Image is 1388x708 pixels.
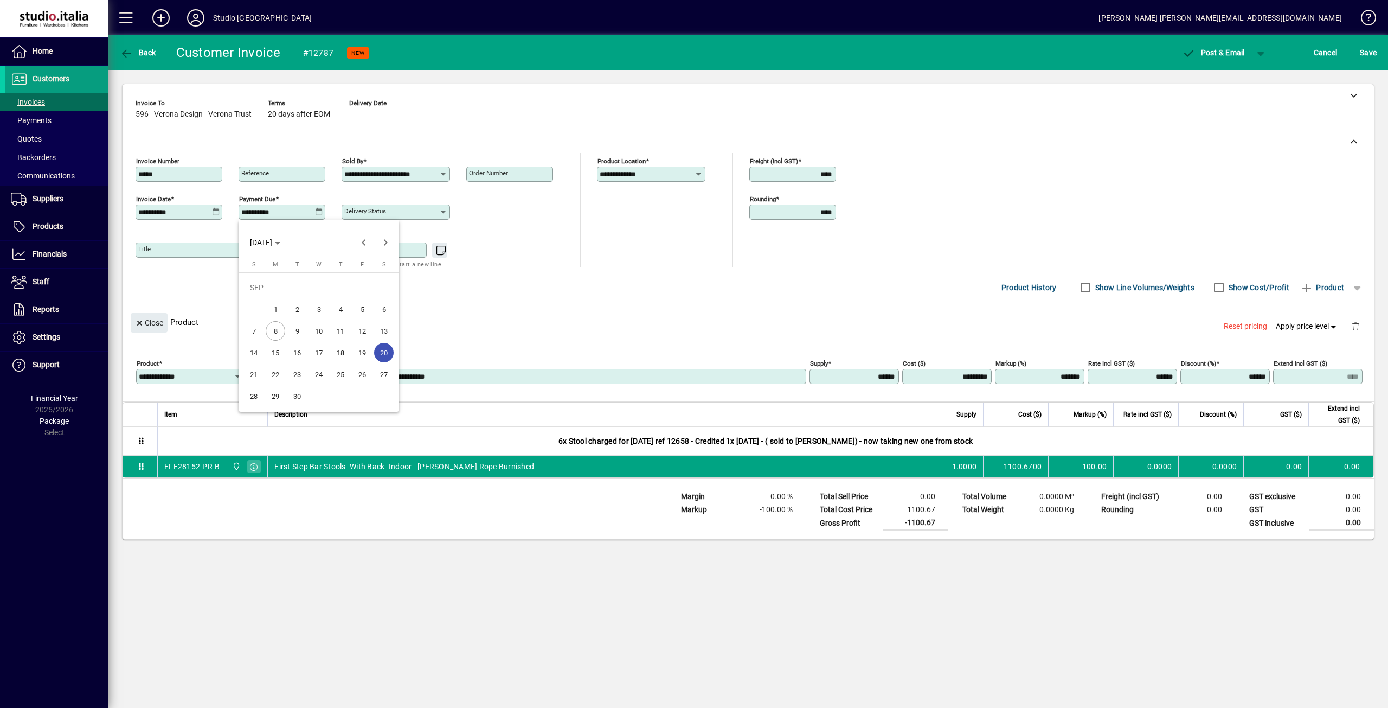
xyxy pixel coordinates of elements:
[351,363,373,385] button: Fri Sep 26 2025
[308,320,330,342] button: Wed Sep 10 2025
[309,365,329,384] span: 24
[330,298,351,320] button: Thu Sep 04 2025
[352,321,372,341] span: 12
[330,363,351,385] button: Thu Sep 25 2025
[352,365,372,384] span: 26
[339,261,343,268] span: T
[266,343,285,362] span: 15
[243,342,265,363] button: Sun Sep 14 2025
[286,385,308,407] button: Tue Sep 30 2025
[266,299,285,319] span: 1
[295,261,299,268] span: T
[309,299,329,319] span: 3
[287,365,307,384] span: 23
[308,363,330,385] button: Wed Sep 24 2025
[265,342,286,363] button: Mon Sep 15 2025
[375,232,396,253] button: Next month
[361,261,364,268] span: F
[308,298,330,320] button: Wed Sep 03 2025
[373,320,395,342] button: Sat Sep 13 2025
[246,233,285,252] button: Choose month and year
[309,343,329,362] span: 17
[243,385,265,407] button: Sun Sep 28 2025
[252,261,256,268] span: S
[316,261,322,268] span: W
[287,299,307,319] span: 2
[244,343,264,362] span: 14
[331,321,350,341] span: 11
[373,342,395,363] button: Sat Sep 20 2025
[382,261,386,268] span: S
[244,321,264,341] span: 7
[273,261,278,268] span: M
[265,385,286,407] button: Mon Sep 29 2025
[351,342,373,363] button: Fri Sep 19 2025
[265,298,286,320] button: Mon Sep 01 2025
[287,386,307,406] span: 30
[351,320,373,342] button: Fri Sep 12 2025
[286,363,308,385] button: Tue Sep 23 2025
[286,298,308,320] button: Tue Sep 02 2025
[331,343,350,362] span: 18
[243,320,265,342] button: Sun Sep 07 2025
[286,320,308,342] button: Tue Sep 09 2025
[374,299,394,319] span: 6
[352,299,372,319] span: 5
[353,232,375,253] button: Previous month
[265,363,286,385] button: Mon Sep 22 2025
[351,298,373,320] button: Fri Sep 05 2025
[244,365,264,384] span: 21
[308,342,330,363] button: Wed Sep 17 2025
[330,342,351,363] button: Thu Sep 18 2025
[266,365,285,384] span: 22
[250,238,272,247] span: [DATE]
[309,321,329,341] span: 10
[374,321,394,341] span: 13
[374,365,394,384] span: 27
[286,342,308,363] button: Tue Sep 16 2025
[352,343,372,362] span: 19
[373,298,395,320] button: Sat Sep 06 2025
[374,343,394,362] span: 20
[287,343,307,362] span: 16
[244,386,264,406] span: 28
[266,386,285,406] span: 29
[373,363,395,385] button: Sat Sep 27 2025
[243,277,395,298] td: SEP
[331,365,350,384] span: 25
[330,320,351,342] button: Thu Sep 11 2025
[266,321,285,341] span: 8
[265,320,286,342] button: Mon Sep 08 2025
[287,321,307,341] span: 9
[243,363,265,385] button: Sun Sep 21 2025
[331,299,350,319] span: 4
